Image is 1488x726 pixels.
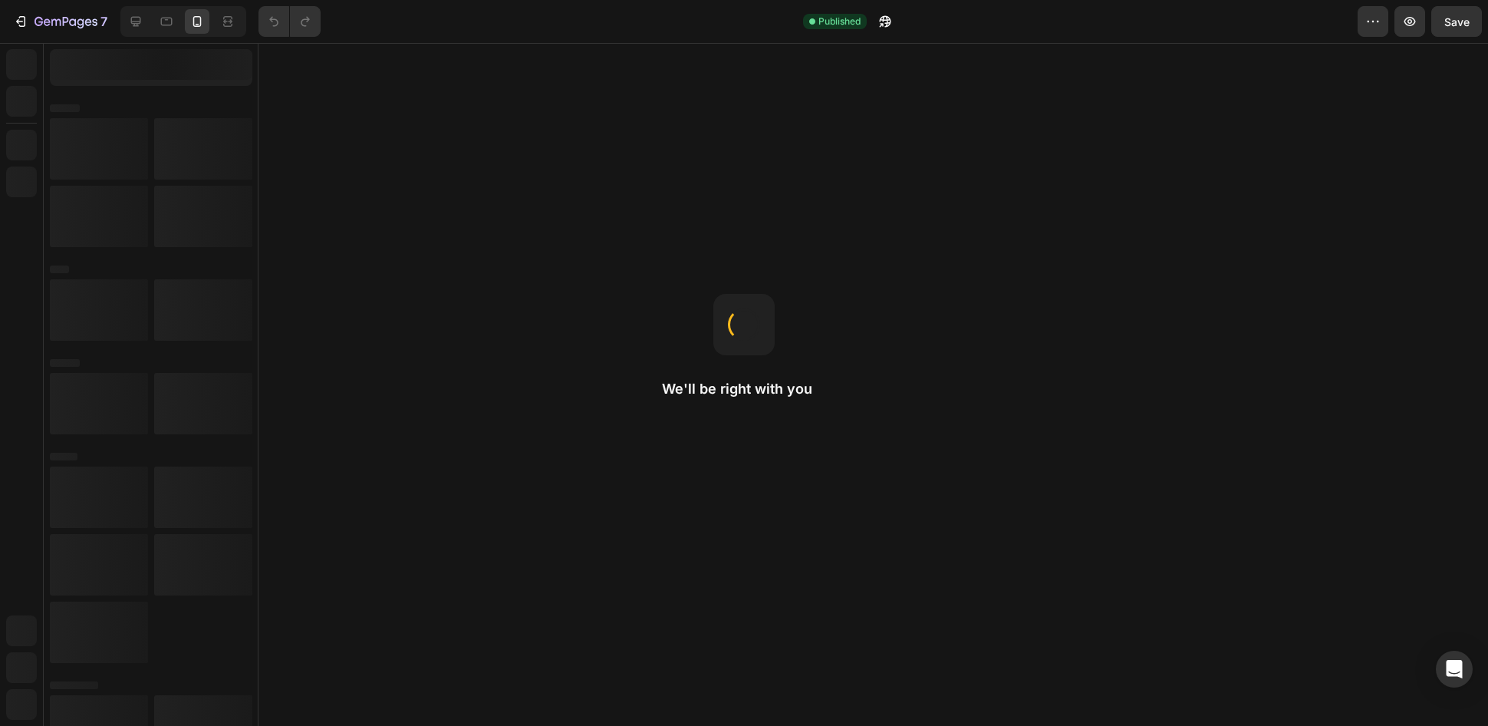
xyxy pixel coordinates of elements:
button: 7 [6,6,114,37]
p: 7 [100,12,107,31]
div: Open Intercom Messenger [1436,651,1473,688]
button: Save [1431,6,1482,37]
span: Published [818,15,861,28]
h2: We'll be right with you [662,380,826,398]
div: Undo/Redo [258,6,321,37]
span: Save [1444,15,1470,28]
